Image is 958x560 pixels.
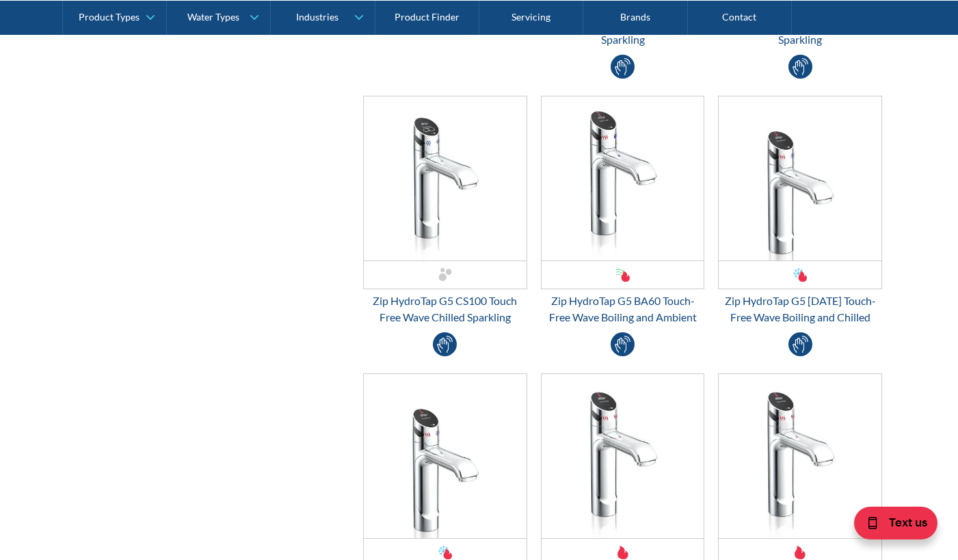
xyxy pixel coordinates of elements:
a: Zip HydroTap G5 BC100 Touch-Free Wave Boiling and ChilledZip HydroTap G5 [DATE] Touch-Free Wave B... [718,96,882,325]
img: Zip HydroTap G5 BC40 Touch-Free Wave Boiling and Chilled [364,374,527,538]
img: Zip HydroTap G5 B60 Touch Free Wave Boiling Filtered [719,374,881,538]
img: Zip HydroTap G5 CS100 Touch Free Wave Chilled Sparkling [364,96,527,261]
img: Zip HydroTap G5 BA60 Touch-Free Wave Boiling and Ambient [542,96,704,261]
div: Water Types [187,11,239,23]
a: Zip HydroTap G5 BA60 Touch-Free Wave Boiling and AmbientZip HydroTap G5 BA60 Touch-Free Wave Boil... [541,96,705,325]
div: Zip HydroTap G5 BA60 Touch-Free Wave Boiling and Ambient [541,293,705,325]
iframe: podium webchat widget bubble [821,492,958,560]
a: Zip HydroTap G5 CS100 Touch Free Wave Chilled Sparkling Zip HydroTap G5 CS100 Touch Free Wave Chi... [363,96,527,325]
img: Zip HydroTap G5 B100 Touch-Free Wave Boiling [542,374,704,538]
div: Industries [296,11,338,23]
div: Product Types [79,11,139,23]
div: Zip HydroTap G5 CS100 Touch Free Wave Chilled Sparkling [363,293,527,325]
div: Zip HydroTap G5 [DATE] Touch-Free Wave Boiling and Chilled [718,293,882,325]
img: Zip HydroTap G5 BC100 Touch-Free Wave Boiling and Chilled [719,96,881,261]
